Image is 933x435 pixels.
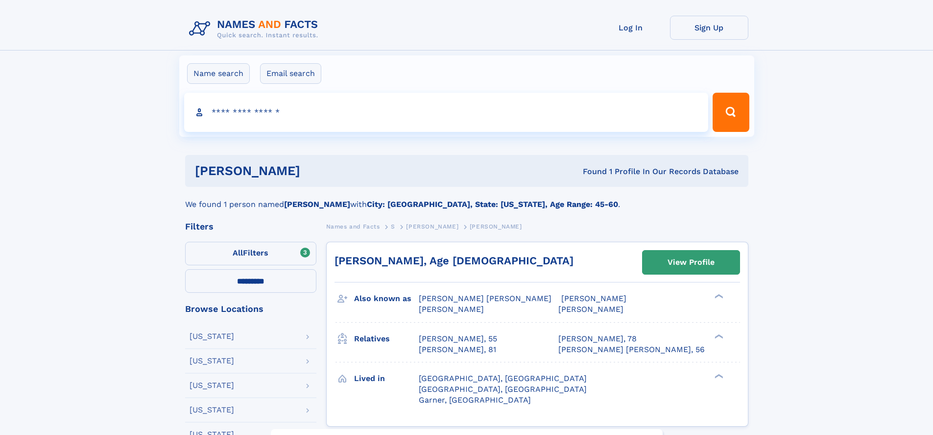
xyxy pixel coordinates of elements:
a: Log In [592,16,670,40]
h1: [PERSON_NAME] [195,165,442,177]
a: [PERSON_NAME], 78 [558,333,637,344]
div: [US_STATE] [190,357,234,365]
span: S [391,223,395,230]
a: Sign Up [670,16,748,40]
div: [US_STATE] [190,382,234,389]
span: [PERSON_NAME] [561,294,626,303]
div: ❯ [712,293,724,300]
div: Browse Locations [185,305,316,313]
b: City: [GEOGRAPHIC_DATA], State: [US_STATE], Age Range: 45-60 [367,200,618,209]
h3: Relatives [354,331,419,347]
a: [PERSON_NAME], 55 [419,333,497,344]
a: Names and Facts [326,220,380,232]
div: [US_STATE] [190,333,234,340]
span: All [233,248,243,257]
div: Filters [185,222,316,231]
label: Name search [187,63,250,84]
div: View Profile [668,251,715,274]
div: ❯ [712,333,724,339]
span: [PERSON_NAME] [406,223,458,230]
label: Email search [260,63,321,84]
span: [PERSON_NAME] [558,305,623,314]
span: [PERSON_NAME] [PERSON_NAME] [419,294,551,303]
span: [PERSON_NAME] [470,223,522,230]
input: search input [184,93,709,132]
span: Garner, [GEOGRAPHIC_DATA] [419,395,531,405]
a: [PERSON_NAME] [PERSON_NAME], 56 [558,344,705,355]
span: [PERSON_NAME] [419,305,484,314]
span: [GEOGRAPHIC_DATA], [GEOGRAPHIC_DATA] [419,384,587,394]
button: Search Button [713,93,749,132]
div: Found 1 Profile In Our Records Database [441,166,739,177]
label: Filters [185,242,316,265]
div: ❯ [712,373,724,379]
div: [US_STATE] [190,406,234,414]
a: S [391,220,395,232]
a: [PERSON_NAME] [406,220,458,232]
b: [PERSON_NAME] [284,200,350,209]
a: View Profile [643,251,740,274]
img: Logo Names and Facts [185,16,326,42]
h3: Also known as [354,290,419,307]
div: We found 1 person named with . [185,187,748,210]
a: [PERSON_NAME], 81 [419,344,496,355]
h3: Lived in [354,370,419,387]
span: [GEOGRAPHIC_DATA], [GEOGRAPHIC_DATA] [419,374,587,383]
a: [PERSON_NAME], Age [DEMOGRAPHIC_DATA] [335,255,574,267]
